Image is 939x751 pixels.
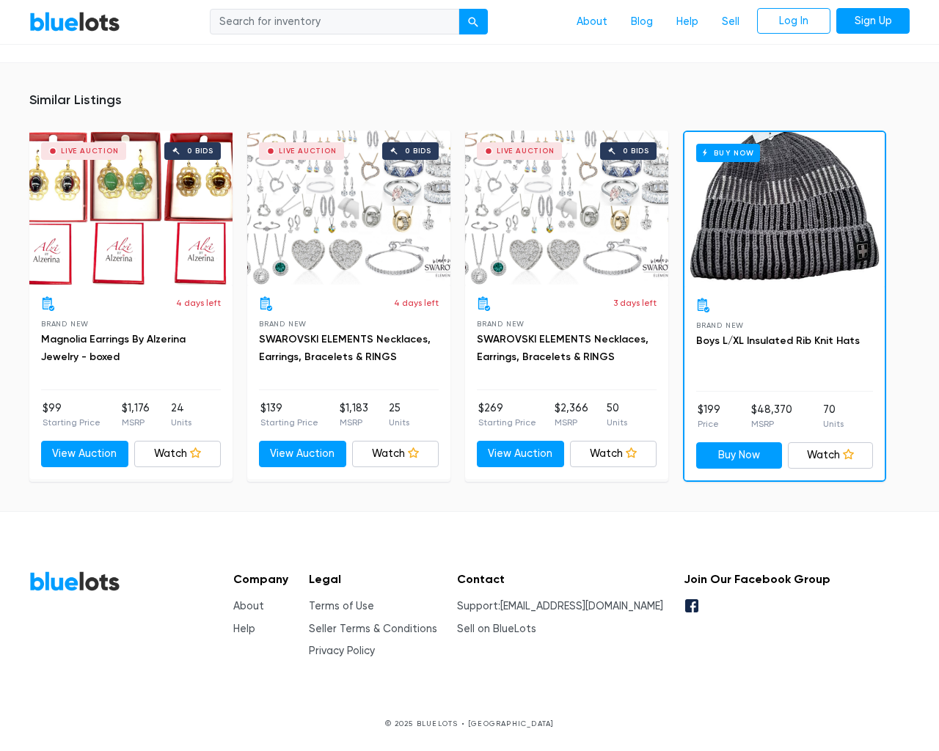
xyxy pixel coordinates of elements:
[751,402,792,431] li: $48,370
[623,147,649,155] div: 0 bids
[698,402,720,431] li: $199
[696,334,860,347] a: Boys L/XL Insulated Rib Knit Hats
[696,442,782,469] a: Buy Now
[233,600,264,612] a: About
[389,400,409,430] li: 25
[710,8,751,36] a: Sell
[457,598,663,615] li: Support:
[457,572,663,586] h5: Contact
[823,402,844,431] li: 70
[41,333,186,363] a: Magnolia Earrings By Alzerina Jewelry - boxed
[210,9,459,35] input: Search for inventory
[684,572,830,586] h5: Join Our Facebook Group
[61,147,119,155] div: Live Auction
[478,400,536,430] li: $269
[233,572,288,586] h5: Company
[465,131,668,285] a: Live Auction 0 bids
[565,8,619,36] a: About
[751,417,792,431] p: MSRP
[309,623,437,635] a: Seller Terms & Conditions
[619,8,665,36] a: Blog
[247,131,450,285] a: Live Auction 0 bids
[41,320,89,328] span: Brand New
[478,416,536,429] p: Starting Price
[260,400,318,430] li: $139
[500,600,663,612] a: [EMAIL_ADDRESS][DOMAIN_NAME]
[757,8,830,34] a: Log In
[171,416,191,429] p: Units
[696,144,760,162] h6: Buy Now
[389,416,409,429] p: Units
[176,296,221,309] p: 4 days left
[696,321,744,329] span: Brand New
[29,131,233,285] a: Live Auction 0 bids
[259,333,431,363] a: SWAROVSKI ELEMENTS Necklaces, Earrings, Bracelets & RINGS
[259,320,307,328] span: Brand New
[29,11,120,32] a: BlueLots
[477,441,564,467] a: View Auction
[29,571,120,592] a: BlueLots
[309,645,375,657] a: Privacy Policy
[171,400,191,430] li: 24
[788,442,874,469] a: Watch
[698,417,720,431] p: Price
[279,147,337,155] div: Live Auction
[836,8,910,34] a: Sign Up
[260,416,318,429] p: Starting Price
[665,8,710,36] a: Help
[607,416,627,429] p: Units
[41,441,128,467] a: View Auction
[122,400,150,430] li: $1,176
[340,400,368,430] li: $1,183
[134,441,222,467] a: Watch
[259,441,346,467] a: View Auction
[29,92,910,109] h5: Similar Listings
[352,441,439,467] a: Watch
[405,147,431,155] div: 0 bids
[309,572,437,586] h5: Legal
[555,400,588,430] li: $2,366
[457,623,536,635] a: Sell on BlueLots
[29,718,910,729] p: © 2025 BLUELOTS • [GEOGRAPHIC_DATA]
[477,320,525,328] span: Brand New
[340,416,368,429] p: MSRP
[187,147,213,155] div: 0 bids
[394,296,439,309] p: 4 days left
[555,416,588,429] p: MSRP
[43,400,101,430] li: $99
[684,132,885,286] a: Buy Now
[607,400,627,430] li: 50
[823,417,844,431] p: Units
[497,147,555,155] div: Live Auction
[570,441,657,467] a: Watch
[309,600,374,612] a: Terms of Use
[233,623,255,635] a: Help
[122,416,150,429] p: MSRP
[613,296,657,309] p: 3 days left
[477,333,648,363] a: SWAROVSKI ELEMENTS Necklaces, Earrings, Bracelets & RINGS
[43,416,101,429] p: Starting Price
